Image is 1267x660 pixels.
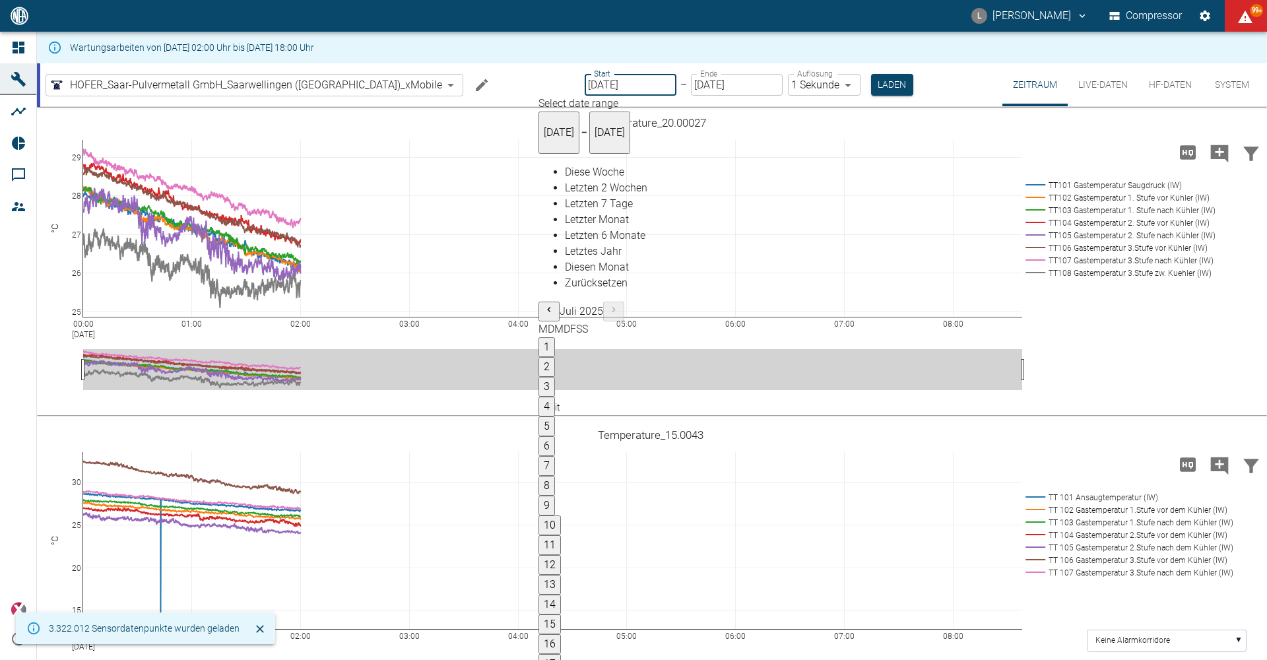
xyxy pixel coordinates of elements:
[554,323,564,335] span: Mittwoch
[594,68,610,79] label: Start
[565,180,647,196] div: Letzten 2 Wochen
[1107,4,1185,28] button: Compressor
[565,166,624,178] span: Diese Woche
[538,377,555,397] button: 3
[70,77,442,92] span: HOFER_Saar-Pulvermetall GmbH_Saarwellingen ([GEOGRAPHIC_DATA])_xMobile
[595,126,625,139] span: [DATE]
[565,245,622,257] span: Letztes Jahr
[570,323,576,335] span: Freitag
[589,112,630,154] button: [DATE]
[1250,4,1263,17] span: 99+
[797,68,833,79] label: Auflösung
[700,68,717,79] label: Ende
[565,196,647,212] div: Letzten 7 Tage
[538,555,561,575] button: 12
[11,602,26,618] img: Xplore Logo
[691,74,783,96] input: DD.MM.YYYY
[538,112,579,154] button: [DATE]
[565,164,647,180] div: Diese Woche
[565,275,647,291] div: Zurücksetzen
[1202,63,1262,106] button: System
[971,8,987,24] div: L
[538,397,555,416] button: 4
[250,619,270,639] button: Schließen
[1204,447,1235,482] button: Kommentar hinzufügen
[560,305,603,317] span: Juli 2025
[576,323,582,335] span: Samstag
[579,126,589,139] h5: –
[469,72,495,98] button: Machine bearbeiten
[1068,63,1138,106] button: Live-Daten
[788,74,861,96] div: 1 Sekunde
[538,302,560,321] button: Previous month
[70,36,314,59] div: Wartungsarbeiten von [DATE] 02:00 Uhr bis [DATE] 18:00 Uhr
[538,456,555,476] button: 7
[538,323,548,335] span: Montag
[538,614,561,634] button: 15
[565,244,647,259] div: Letztes Jahr
[49,77,442,93] a: HOFER_Saar-Pulvermetall GmbH_Saarwellingen ([GEOGRAPHIC_DATA])_xMobile
[538,357,555,377] button: 2
[538,634,561,654] button: 16
[1172,145,1204,158] span: Hohe Auflösung
[565,229,645,242] span: Letzten 6 Monate
[538,337,555,357] button: 1
[565,212,647,228] div: Letzter Monat
[564,323,570,335] span: Donnerstag
[565,228,647,244] div: Letzten 6 Monate
[548,323,554,335] span: Dienstag
[49,616,240,640] div: 3.322.012 Sensordatenpunkte wurden geladen
[680,77,687,92] p: –
[538,416,555,436] button: 5
[538,436,555,456] button: 6
[538,595,561,614] button: 14
[585,74,676,96] input: DD.MM.YYYY
[538,496,555,515] button: 9
[1002,63,1068,106] button: Zeitraum
[1204,135,1235,170] button: Kommentar hinzufügen
[1235,447,1267,482] button: Daten filtern
[538,515,561,535] button: 10
[565,277,628,289] span: Zurücksetzen
[603,302,624,321] button: Next month
[565,261,629,273] span: Diesen Monat
[538,575,561,595] button: 13
[565,259,647,275] div: Diesen Monat
[1193,4,1217,28] button: Einstellungen
[565,197,633,210] span: Letzten 7 Tage
[544,126,574,139] span: [DATE]
[1172,457,1204,470] span: Hohe Auflösung
[582,323,588,335] span: Sonntag
[1138,63,1202,106] button: HF-Daten
[9,7,30,24] img: logo
[538,476,555,496] button: 8
[565,213,629,226] span: Letzter Monat
[1235,135,1267,170] button: Daten filtern
[538,97,618,110] span: Select date range
[871,74,913,96] button: Laden
[969,4,1090,28] button: luca.corigliano@neuman-esser.com
[1095,636,1170,645] text: Keine Alarmkorridore
[538,535,561,555] button: 11
[565,181,647,194] span: Letzten 2 Wochen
